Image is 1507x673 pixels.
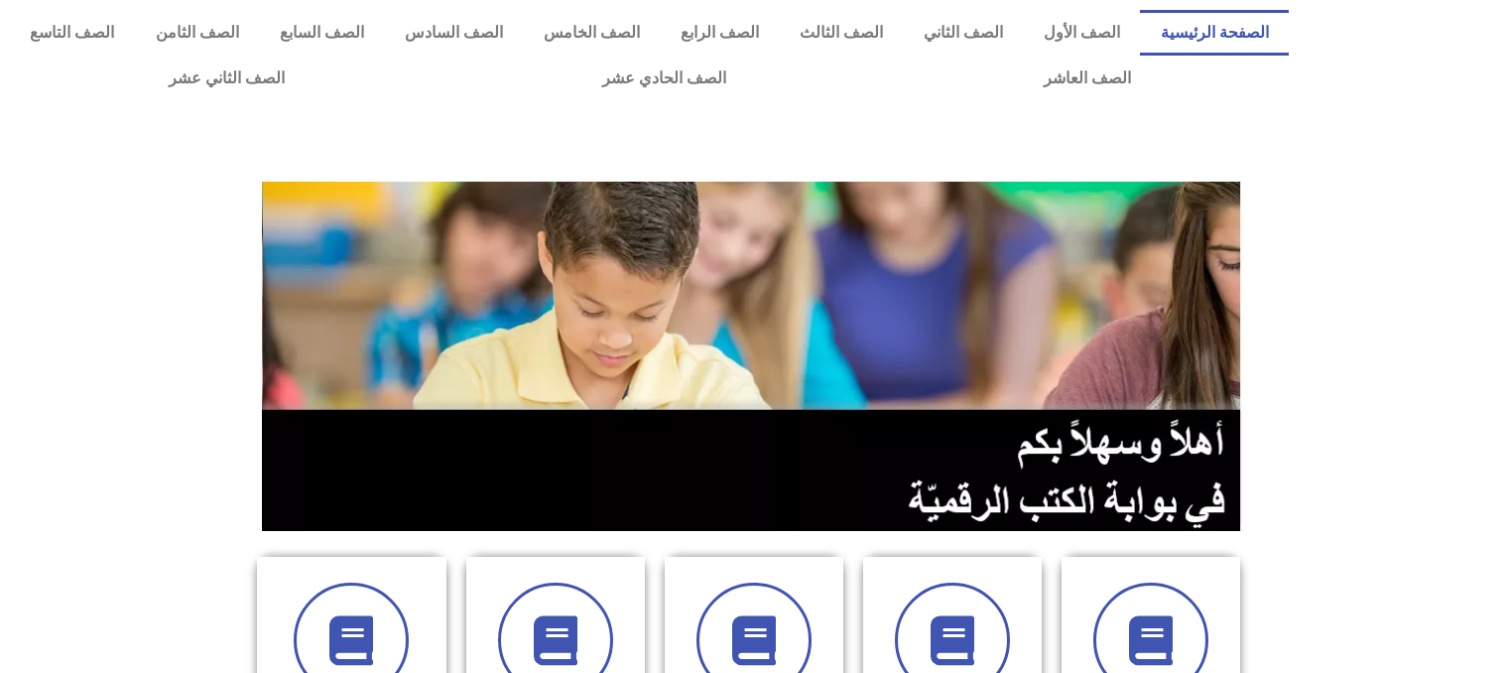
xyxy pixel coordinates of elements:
[1023,10,1140,56] a: الصف الأول
[10,10,135,56] a: الصف التاسع
[384,10,523,56] a: الصف السادس
[523,10,660,56] a: الصف الخامس
[903,10,1023,56] a: الصف الثاني
[1140,10,1289,56] a: الصفحة الرئيسية
[135,10,259,56] a: الصف الثامن
[443,56,885,101] a: الصف الحادي عشر
[10,56,443,101] a: الصف الثاني عشر
[779,10,903,56] a: الصف الثالث
[885,56,1290,101] a: الصف العاشر
[660,10,779,56] a: الصف الرابع
[259,10,384,56] a: الصف السابع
